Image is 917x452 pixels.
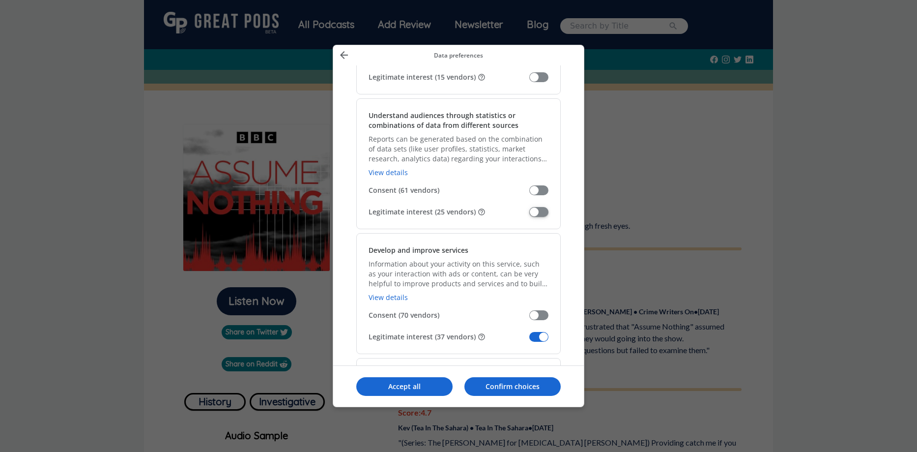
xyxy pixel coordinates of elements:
span: Legitimate interest (25 vendors) [369,207,529,217]
span: Legitimate interest (37 vendors) [369,332,529,342]
a: View details, Understand audiences through statistics or combinations of data from different sources [369,168,408,177]
button: Some vendors are not asking for your consent, but are using your personal data on the basis of th... [478,333,486,341]
button: Some vendors are not asking for your consent, but are using your personal data on the basis of th... [478,208,486,216]
p: Information about your activity on this service, such as your interaction with ads or content, ca... [369,259,548,289]
p: Data preferences [353,51,564,60]
span: Legitimate interest (15 vendors) [369,72,529,82]
span: Consent (61 vendors) [369,185,529,195]
p: Reports can be generated based on the combination of data sets (like user profiles, statistics, m... [369,134,548,164]
h2: Understand audiences through statistics or combinations of data from different sources [369,111,548,130]
a: View details, Develop and improve services [369,293,408,302]
button: Confirm choices [464,377,561,396]
span: Consent (70 vendors) [369,310,529,320]
p: Confirm choices [464,382,561,392]
p: Accept all [356,382,453,392]
button: Back [335,49,353,61]
div: Manage your data [333,45,584,407]
button: Accept all [356,377,453,396]
button: Some vendors are not asking for your consent, but are using your personal data on the basis of th... [478,73,486,81]
h2: Develop and improve services [369,245,468,255]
